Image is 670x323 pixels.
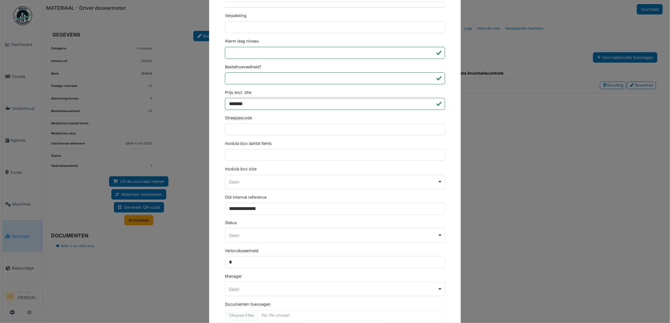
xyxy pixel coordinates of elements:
[229,232,438,239] div: Geen
[259,65,261,69] abbr: Verplicht
[225,140,272,146] label: modula box aantal items
[225,38,259,44] label: Alarm laag niveau
[229,178,438,185] div: Geen
[225,301,271,307] label: Documenten toevoegen
[225,166,256,172] label: modula box size
[225,13,246,19] label: Verpakking
[225,64,261,70] label: Bestelhoeveelheid
[225,115,252,121] label: Streepjescode
[225,194,267,200] label: Old internal reference
[225,89,251,95] label: Prijs excl. btw
[225,220,237,226] label: Status
[229,286,438,292] div: Geen
[225,248,258,254] label: Verbruikseenheid
[225,273,242,279] label: Manager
